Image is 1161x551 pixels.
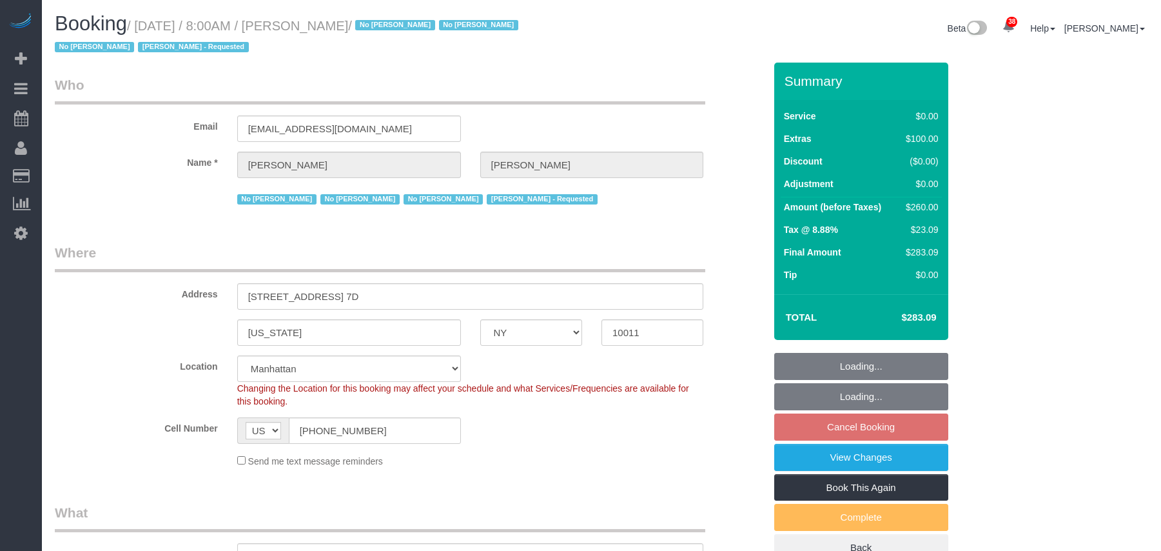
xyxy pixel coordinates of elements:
[784,177,834,190] label: Adjustment
[996,13,1021,41] a: 38
[487,194,597,205] span: [PERSON_NAME] - Requested
[55,243,705,272] legend: Where
[901,155,938,168] div: ($0.00)
[786,312,817,323] strong: Total
[45,417,228,435] label: Cell Number
[863,312,936,323] h4: $283.09
[248,456,383,466] span: Send me text message reminders
[948,23,988,34] a: Beta
[774,474,948,501] a: Book This Again
[901,177,938,190] div: $0.00
[8,13,34,31] img: Automaid Logo
[138,42,248,52] span: [PERSON_NAME] - Requested
[784,268,797,281] label: Tip
[355,20,434,30] span: No [PERSON_NAME]
[901,201,938,214] div: $260.00
[320,194,400,205] span: No [PERSON_NAME]
[784,132,812,145] label: Extras
[601,319,703,346] input: Zip Code
[901,110,938,123] div: $0.00
[966,21,987,37] img: New interface
[45,152,228,169] label: Name *
[480,152,704,178] input: Last Name
[237,194,317,205] span: No [PERSON_NAME]
[784,155,823,168] label: Discount
[784,246,841,259] label: Final Amount
[774,444,948,471] a: View Changes
[55,75,705,105] legend: Who
[237,383,689,406] span: Changing the Location for this booking may affect your schedule and what Services/Frequencies are...
[1064,23,1145,34] a: [PERSON_NAME]
[237,319,461,346] input: City
[901,223,938,236] div: $23.09
[45,115,228,133] label: Email
[45,283,228,301] label: Address
[55,12,127,35] span: Booking
[785,74,942,88] h3: Summary
[784,223,838,236] label: Tax @ 8.88%
[784,110,816,123] label: Service
[784,201,881,214] label: Amount (before Taxes)
[901,246,938,259] div: $283.09
[45,356,228,373] label: Location
[237,115,461,142] input: Email
[1030,23,1055,34] a: Help
[1006,17,1017,27] span: 38
[901,268,938,281] div: $0.00
[404,194,483,205] span: No [PERSON_NAME]
[289,417,461,444] input: Cell Number
[439,20,518,30] span: No [PERSON_NAME]
[55,503,705,532] legend: What
[237,152,461,178] input: First Name
[55,42,134,52] span: No [PERSON_NAME]
[55,19,522,55] small: / [DATE] / 8:00AM / [PERSON_NAME]
[901,132,938,145] div: $100.00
